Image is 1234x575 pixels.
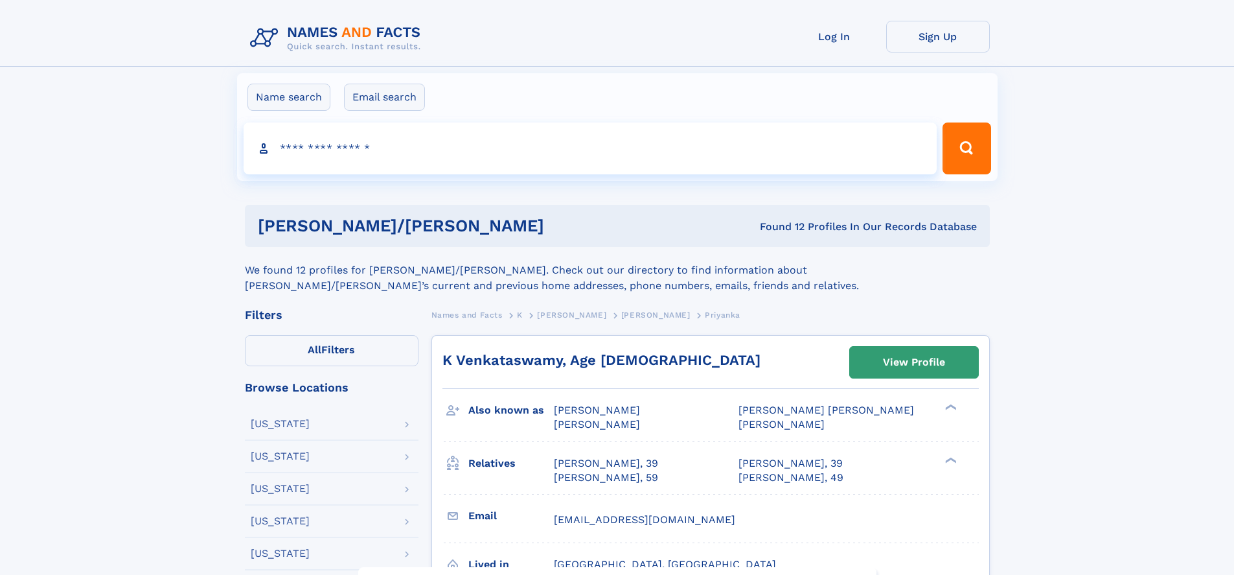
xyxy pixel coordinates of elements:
[244,123,937,174] input: search input
[517,311,523,320] span: K
[251,419,310,429] div: [US_STATE]
[621,307,691,323] a: [PERSON_NAME]
[705,311,740,320] span: Priyanka
[883,347,945,377] div: View Profile
[245,247,990,294] div: We found 12 profiles for [PERSON_NAME]/[PERSON_NAME]. Check out our directory to find information...
[738,471,843,485] a: [PERSON_NAME], 49
[247,84,330,111] label: Name search
[344,84,425,111] label: Email search
[738,418,825,430] span: [PERSON_NAME]
[942,456,957,464] div: ❯
[245,382,418,393] div: Browse Locations
[738,456,843,471] a: [PERSON_NAME], 39
[251,451,310,462] div: [US_STATE]
[245,335,418,366] label: Filters
[621,311,691,320] span: [PERSON_NAME]
[886,21,990,53] a: Sign Up
[943,123,990,174] button: Search Button
[554,404,640,416] span: [PERSON_NAME]
[251,516,310,526] div: [US_STATE]
[308,344,321,356] span: All
[537,311,606,320] span: [PERSON_NAME]
[554,456,658,471] a: [PERSON_NAME], 39
[517,307,523,323] a: K
[245,309,418,321] div: Filters
[738,404,914,416] span: [PERSON_NAME] [PERSON_NAME]
[554,513,735,526] span: [EMAIL_ADDRESS][DOMAIN_NAME]
[442,352,760,368] a: K Venkataswamy, Age [DEMOGRAPHIC_DATA]
[251,484,310,494] div: [US_STATE]
[554,418,640,430] span: [PERSON_NAME]
[431,307,503,323] a: Names and Facts
[783,21,886,53] a: Log In
[245,21,431,56] img: Logo Names and Facts
[652,220,977,234] div: Found 12 Profiles In Our Records Database
[251,548,310,559] div: [US_STATE]
[468,452,554,475] h3: Relatives
[554,558,776,570] span: [GEOGRAPHIC_DATA], [GEOGRAPHIC_DATA]
[850,347,978,378] a: View Profile
[258,218,652,234] h1: [PERSON_NAME]/[PERSON_NAME]
[537,307,606,323] a: [PERSON_NAME]
[468,399,554,421] h3: Also known as
[554,471,658,485] a: [PERSON_NAME], 59
[468,505,554,527] h3: Email
[942,403,957,412] div: ❯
